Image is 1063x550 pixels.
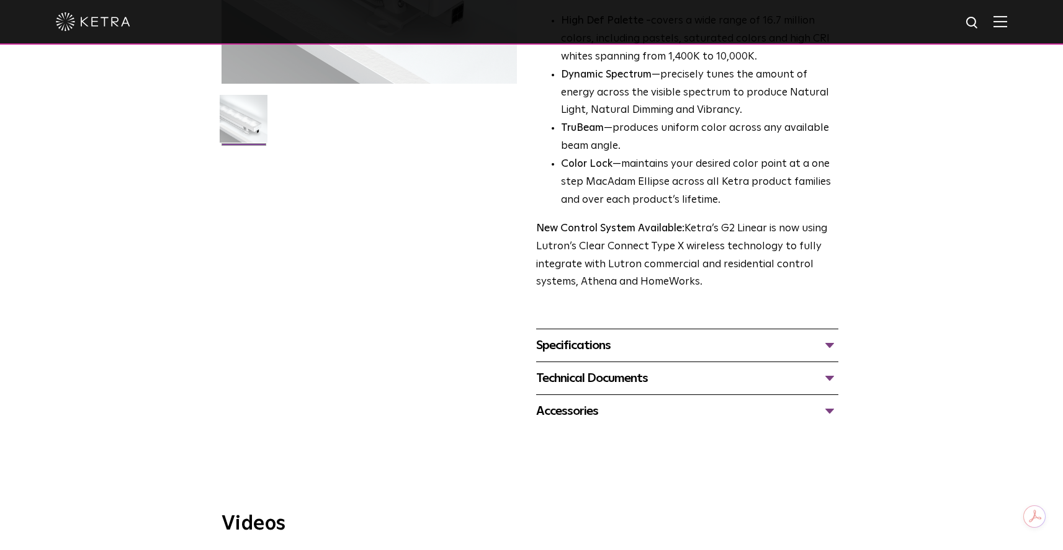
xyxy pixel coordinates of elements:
[222,514,842,534] h3: Videos
[561,159,612,169] strong: Color Lock
[536,401,838,421] div: Accessories
[561,156,838,210] li: —maintains your desired color point at a one step MacAdam Ellipse across all Ketra product famili...
[993,16,1007,27] img: Hamburger%20Nav.svg
[220,95,267,152] img: G2-Linear-2021-Web-Square
[536,220,838,292] p: Ketra’s G2 Linear is now using Lutron’s Clear Connect Type X wireless technology to fully integra...
[561,69,652,80] strong: Dynamic Spectrum
[536,368,838,388] div: Technical Documents
[561,120,838,156] li: —produces uniform color across any available beam angle.
[561,66,838,120] li: —precisely tunes the amount of energy across the visible spectrum to produce Natural Light, Natur...
[561,123,604,133] strong: TruBeam
[965,16,980,31] img: search icon
[56,12,130,31] img: ketra-logo-2019-white
[536,223,684,234] strong: New Control System Available:
[536,335,838,355] div: Specifications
